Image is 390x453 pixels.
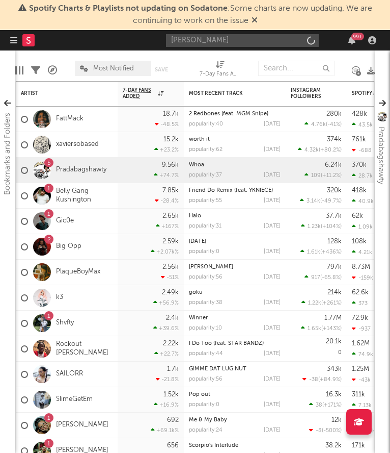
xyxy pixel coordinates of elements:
div: Yea Yea [189,264,281,270]
div: Filters [31,56,40,85]
span: : Some charts are now updating. We are continuing to work on the issue [29,5,372,25]
div: ( ) [301,299,342,306]
div: 0 [291,336,342,361]
div: -159k [352,274,373,281]
div: 2.22k [163,340,179,347]
div: 8.73M [352,264,370,270]
span: 1.23k [308,224,321,230]
div: popularity: 38 [189,300,222,306]
div: Friend Do Remix (feat. YKNIECE) [189,188,281,193]
div: +167 % [156,223,179,230]
span: 917 [311,275,320,281]
div: [DATE] [264,325,281,331]
div: +2.07k % [151,248,179,255]
div: -21.8 % [156,376,179,383]
span: -8 [316,428,322,434]
a: k3 [56,293,63,302]
div: [DATE] [264,274,281,280]
div: 15.2k [163,136,179,143]
a: goku [189,290,203,295]
div: ( ) [309,401,342,408]
div: [DATE] [264,300,281,306]
div: 28.7k [352,172,373,179]
input: Search... [258,61,335,76]
div: ( ) [298,146,342,153]
div: 343k [327,366,342,372]
div: 311k [352,391,365,398]
div: popularity: 40 [189,121,223,127]
div: 62k [352,213,363,219]
div: Scorpio's Interlude [189,443,281,448]
div: 1.52k [163,391,179,398]
div: ( ) [300,248,342,255]
span: +80.2 % [320,147,340,153]
a: xaviersobased [56,140,99,149]
div: 9.56k [162,162,179,168]
div: ( ) [301,223,342,230]
div: 1.62M [352,340,370,347]
div: +69.1k % [151,427,179,434]
div: -28.4 % [155,197,179,204]
div: 692 [167,417,179,423]
div: ( ) [304,172,342,179]
div: Edit Columns [15,56,23,85]
div: 2.49k [162,289,179,296]
span: 1.22k [308,300,321,306]
div: 7.85k [162,187,179,194]
div: Halo [189,213,281,219]
div: 74.9k [352,351,373,358]
div: popularity: 44 [189,351,223,357]
div: -48.5 % [155,121,179,128]
a: Winner [189,315,208,321]
div: 72.9k [352,315,368,321]
span: 4.32k [304,147,319,153]
div: 373 [352,300,368,307]
div: 374k [327,136,342,143]
a: Gic0e [56,217,74,225]
div: [DATE] [264,351,281,357]
div: -43k [352,376,371,383]
a: Shvfty [56,319,74,328]
div: Sunday [189,239,281,244]
a: FattMack [56,115,83,123]
a: Rockout [PERSON_NAME] [56,340,113,358]
button: Save [155,67,168,72]
div: 1.25M [352,366,369,372]
a: Friend Do Remix (feat. YKNIECE) [189,188,273,193]
div: worth it [189,137,281,142]
div: 6.24k [325,162,342,168]
div: 418k [352,187,367,194]
div: popularity: 0 [189,249,219,255]
div: 38.2k [325,442,342,449]
span: -49.7 % [322,198,340,204]
span: 38 [316,402,322,408]
div: Pop out [189,392,281,397]
a: SAILORR [56,370,83,379]
div: 2.4k [166,315,179,321]
div: goku [189,290,281,295]
div: 43.5k [352,121,373,128]
div: popularity: 62 [189,147,222,153]
div: 2 Redbones (feat. MGM Snipe) [189,111,281,117]
a: Belly Gang Kushington [56,187,113,205]
input: Search for artists [166,34,319,47]
a: [DATE] [189,239,206,244]
div: +23.2 % [154,146,179,153]
div: popularity: 10 [189,325,222,331]
a: SlimeGetEm [56,395,93,404]
div: [DATE] [264,121,281,127]
div: 280k [326,111,342,117]
div: 108k [352,238,367,245]
div: 370k [352,162,367,168]
span: 3.14k [307,198,320,204]
a: GIMME DAT LUG NUT [189,366,246,372]
span: +436 % [322,249,340,255]
div: 1.77M [324,315,342,321]
div: ( ) [309,427,342,434]
div: 16.3k [326,391,342,398]
div: I Do Too (feat. STAR BANDZ) [189,341,281,346]
div: 320k [327,187,342,194]
div: 7-Day Fans Added (7-Day Fans Added) [200,56,240,85]
div: 40.9k [352,198,374,205]
a: I Do Too (feat. STAR BANDZ) [189,341,264,346]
